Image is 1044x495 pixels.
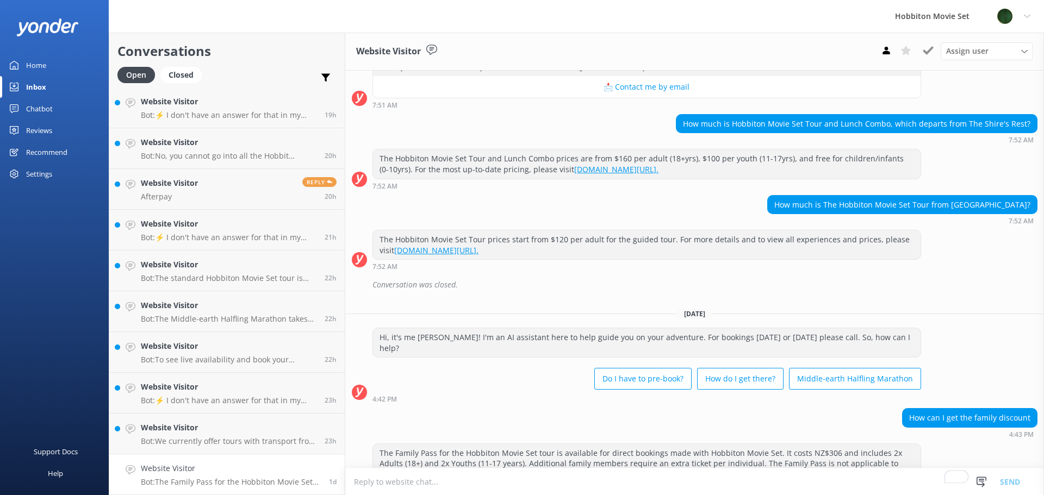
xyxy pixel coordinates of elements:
h4: Website Visitor [141,177,198,189]
h4: Website Visitor [141,259,316,271]
span: Aug 25 2025 08:47pm (UTC +12:00) Pacific/Auckland [325,151,337,160]
a: [DOMAIN_NAME][URL]. [574,164,658,174]
div: Aug 25 2025 04:42pm (UTC +12:00) Pacific/Auckland [372,395,921,403]
div: Aug 24 2025 07:52am (UTC +12:00) Pacific/Auckland [767,217,1037,224]
div: Support Docs [34,441,78,462]
span: Aug 25 2025 04:43pm (UTC +12:00) Pacific/Auckland [329,477,337,486]
div: Assign User [941,42,1033,60]
h4: Website Visitor [141,96,316,108]
p: Bot: The Middle-earth Halfling Marathon takes participants through sites and scenes from the epic... [141,314,316,324]
div: The Hobbiton Movie Set Tour and Lunch Combo prices are from $160 per adult (18+yrs), $100 per you... [373,149,921,178]
p: Bot: We currently offer tours with transport from The Shire's Rest and Matamata isite only. We do... [141,436,316,446]
strong: 7:52 AM [1009,137,1034,143]
strong: 7:51 AM [372,102,397,109]
h4: Website Visitor [141,462,321,474]
div: Recommend [26,141,67,163]
a: Website VisitorBot:To see live availability and book your Hobbiton tour, please visit [DOMAIN_NAM... [109,332,345,373]
div: How much is Hobbiton Movie Set Tour and Lunch Combo, which departs from The Shire's Rest? [676,115,1037,133]
h4: Website Visitor [141,299,316,311]
a: Website VisitorAfterpayReply20h [109,169,345,210]
p: Bot: ⚡ I don't have an answer for that in my knowledge base. Please try and rephrase your questio... [141,233,316,242]
div: Hi, it's me [PERSON_NAME]! I'm an AI assistant here to help guide you on your adventure. For book... [373,328,921,357]
a: Website VisitorBot:We currently offer tours with transport from The Shire's Rest and Matamata isi... [109,413,345,454]
p: Bot: The standard Hobbiton Movie Set tour is approximately 2.5 hours long. [141,273,316,283]
a: Website VisitorBot:⚡ I don't have an answer for that in my knowledge base. Please try and rephras... [109,373,345,413]
strong: 7:52 AM [372,264,397,270]
img: yonder-white-logo.png [16,18,79,36]
img: 34-1625720359.png [997,8,1013,24]
a: Open [117,68,160,80]
p: Bot: No, you cannot go into all the Hobbit houses. During the tour, your guide will lead you thro... [141,151,316,161]
button: Middle-earth Halfling Marathon [789,368,921,390]
div: Aug 25 2025 04:43pm (UTC +12:00) Pacific/Auckland [902,430,1037,438]
span: Reply [302,177,337,187]
span: Aug 25 2025 06:36pm (UTC +12:00) Pacific/Auckland [325,314,337,323]
a: Website VisitorBot:⚡ I don't have an answer for that in my knowledge base. Please try and rephras... [109,87,345,128]
strong: 7:52 AM [372,183,397,190]
span: Aug 25 2025 05:08pm (UTC +12:00) Pacific/Auckland [325,436,337,446]
div: How can I get the family discount [903,409,1037,427]
p: Bot: To see live availability and book your Hobbiton tour, please visit [DOMAIN_NAME][URL]. [141,355,316,365]
button: 📩 Contact me by email [373,76,921,98]
button: Do I have to pre-book? [594,368,692,390]
p: Bot: ⚡ I don't have an answer for that in my knowledge base. Please try and rephrase your questio... [141,396,316,405]
div: Inbox [26,76,46,98]
h2: Conversations [117,41,337,61]
div: Chatbot [26,98,53,120]
a: Website VisitorBot:The Middle-earth Halfling Marathon takes participants through sites and scenes... [109,291,345,332]
span: Aug 25 2025 08:13pm (UTC +12:00) Pacific/Auckland [325,192,337,201]
span: Aug 25 2025 09:00pm (UTC +12:00) Pacific/Auckland [325,110,337,120]
h4: Website Visitor [141,422,316,434]
a: Website VisitorBot:⚡ I don't have an answer for that in my knowledge base. Please try and rephras... [109,210,345,250]
h4: Website Visitor [141,136,316,148]
div: Aug 24 2025 07:52am (UTC +12:00) Pacific/Auckland [676,136,1037,143]
textarea: To enrich screen reader interactions, please activate Accessibility in Grammarly extension settings [345,468,1044,495]
a: Website VisitorBot:No, you cannot go into all the Hobbit houses. During the tour, your guide will... [109,128,345,169]
a: Website VisitorBot:The Family Pass for the Hobbiton Movie Set tour is available for direct bookin... [109,454,345,495]
div: Open [117,67,155,83]
span: Assign user [946,45,989,57]
p: Bot: ⚡ I don't have an answer for that in my knowledge base. Please try and rephrase your questio... [141,110,316,120]
div: Aug 24 2025 07:51am (UTC +12:00) Pacific/Auckland [372,101,921,109]
div: The Hobbiton Movie Set Tour prices start from $120 per adult for the guided tour. For more detail... [373,230,921,259]
div: Home [26,54,46,76]
span: Aug 25 2025 05:15pm (UTC +12:00) Pacific/Auckland [325,396,337,405]
div: Settings [26,163,52,185]
div: Aug 24 2025 07:52am (UTC +12:00) Pacific/Auckland [372,182,921,190]
button: How do I get there? [697,368,784,390]
span: [DATE] [678,309,712,318]
a: Closed [160,68,207,80]
div: Conversation was closed. [372,275,1037,294]
h4: Website Visitor [141,381,316,393]
div: Aug 24 2025 07:52am (UTC +12:00) Pacific/Auckland [372,262,921,270]
div: How much is The Hobbiton Movie Set Tour from [GEOGRAPHIC_DATA]? [768,196,1037,214]
h4: Website Visitor [141,340,316,352]
strong: 4:42 PM [372,396,397,403]
strong: 7:52 AM [1009,218,1034,224]
span: Aug 25 2025 07:32pm (UTC +12:00) Pacific/Auckland [325,233,337,242]
div: Reviews [26,120,52,141]
span: Aug 25 2025 06:32pm (UTC +12:00) Pacific/Auckland [325,355,337,364]
p: Afterpay [141,192,198,202]
h4: Website Visitor [141,218,316,230]
a: Website VisitorBot:The standard Hobbiton Movie Set tour is approximately 2.5 hours long.22h [109,250,345,291]
a: [DOMAIN_NAME][URL]. [394,245,478,255]
div: Help [48,462,63,484]
div: Closed [160,67,202,83]
h3: Website Visitor [356,45,421,59]
p: Bot: The Family Pass for the Hobbiton Movie Set tour is available for direct bookings made with H... [141,477,321,487]
strong: 4:43 PM [1009,431,1034,438]
div: The Family Pass for the Hobbiton Movie Set tour is available for direct bookings made with Hobbit... [373,444,921,484]
div: 2025-08-23T20:21:41.167 [352,275,1037,294]
span: Aug 25 2025 06:44pm (UTC +12:00) Pacific/Auckland [325,273,337,283]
